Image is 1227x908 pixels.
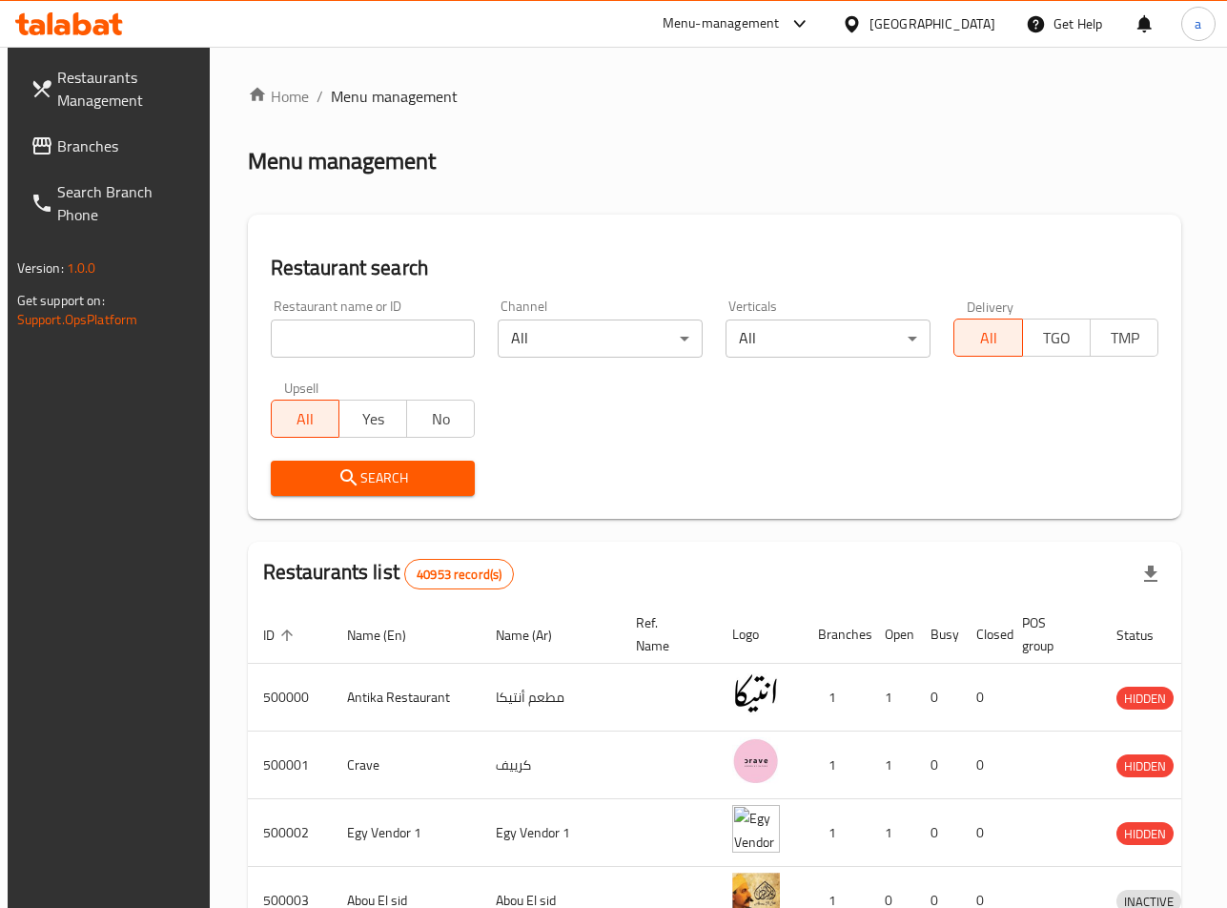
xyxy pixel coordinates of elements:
[869,799,915,867] td: 1
[271,461,476,496] button: Search
[338,400,407,438] button: Yes
[1116,823,1174,845] span: HIDDEN
[732,670,780,717] img: Antika Restaurant
[953,319,1022,357] button: All
[271,254,1159,282] h2: Restaurant search
[1098,324,1151,352] span: TMP
[915,664,961,732] td: 0
[271,400,339,438] button: All
[732,737,780,785] img: Crave
[915,732,961,799] td: 0
[1195,13,1201,34] span: a
[248,85,309,108] a: Home
[347,624,431,647] span: Name (En)
[415,405,467,433] span: No
[248,732,332,799] td: 500001
[286,466,460,490] span: Search
[15,169,213,237] a: Search Branch Phone
[57,180,197,226] span: Search Branch Phone
[1116,688,1174,710] span: HIDDEN
[496,624,577,647] span: Name (Ar)
[1116,624,1178,647] span: Status
[57,66,197,112] span: Restaurants Management
[15,54,213,123] a: Restaurants Management
[248,799,332,867] td: 500002
[248,664,332,732] td: 500000
[405,566,513,584] span: 40953 record(s)
[803,799,869,867] td: 1
[67,256,96,280] span: 1.0.0
[57,134,197,157] span: Branches
[498,320,703,358] div: All
[404,559,514,589] div: Total records count
[1116,754,1174,777] div: HIDDEN
[481,799,621,867] td: Egy Vendor 1
[1116,822,1174,845] div: HIDDEN
[961,799,1007,867] td: 0
[663,12,780,35] div: Menu-management
[961,664,1007,732] td: 0
[915,606,961,664] th: Busy
[279,405,332,433] span: All
[347,405,399,433] span: Yes
[967,299,1014,313] label: Delivery
[1128,551,1174,597] div: Export file
[17,288,105,313] span: Get support on:
[17,256,64,280] span: Version:
[481,732,621,799] td: كرييف
[1031,324,1083,352] span: TGO
[248,85,1182,108] nav: breadcrumb
[332,664,481,732] td: Antika Restaurant
[332,732,481,799] td: Crave
[915,799,961,867] td: 0
[961,732,1007,799] td: 0
[1116,687,1174,710] div: HIDDEN
[331,85,458,108] span: Menu management
[961,606,1007,664] th: Closed
[732,805,780,853] img: Egy Vendor 1
[406,400,475,438] button: No
[803,732,869,799] td: 1
[1116,755,1174,777] span: HIDDEN
[317,85,323,108] li: /
[869,664,915,732] td: 1
[248,146,436,176] h2: Menu management
[332,799,481,867] td: Egy Vendor 1
[1022,611,1078,657] span: POS group
[869,606,915,664] th: Open
[481,664,621,732] td: مطعم أنتيكا
[263,624,299,647] span: ID
[1022,319,1091,357] button: TGO
[869,732,915,799] td: 1
[15,123,213,169] a: Branches
[803,606,869,664] th: Branches
[284,381,319,394] label: Upsell
[17,307,138,332] a: Support.OpsPlatform
[726,320,930,358] div: All
[962,324,1014,352] span: All
[869,13,995,34] div: [GEOGRAPHIC_DATA]
[263,558,515,589] h2: Restaurants list
[803,664,869,732] td: 1
[717,606,803,664] th: Logo
[271,320,476,358] input: Search for restaurant name or ID..
[1090,319,1158,357] button: TMP
[636,611,694,657] span: Ref. Name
